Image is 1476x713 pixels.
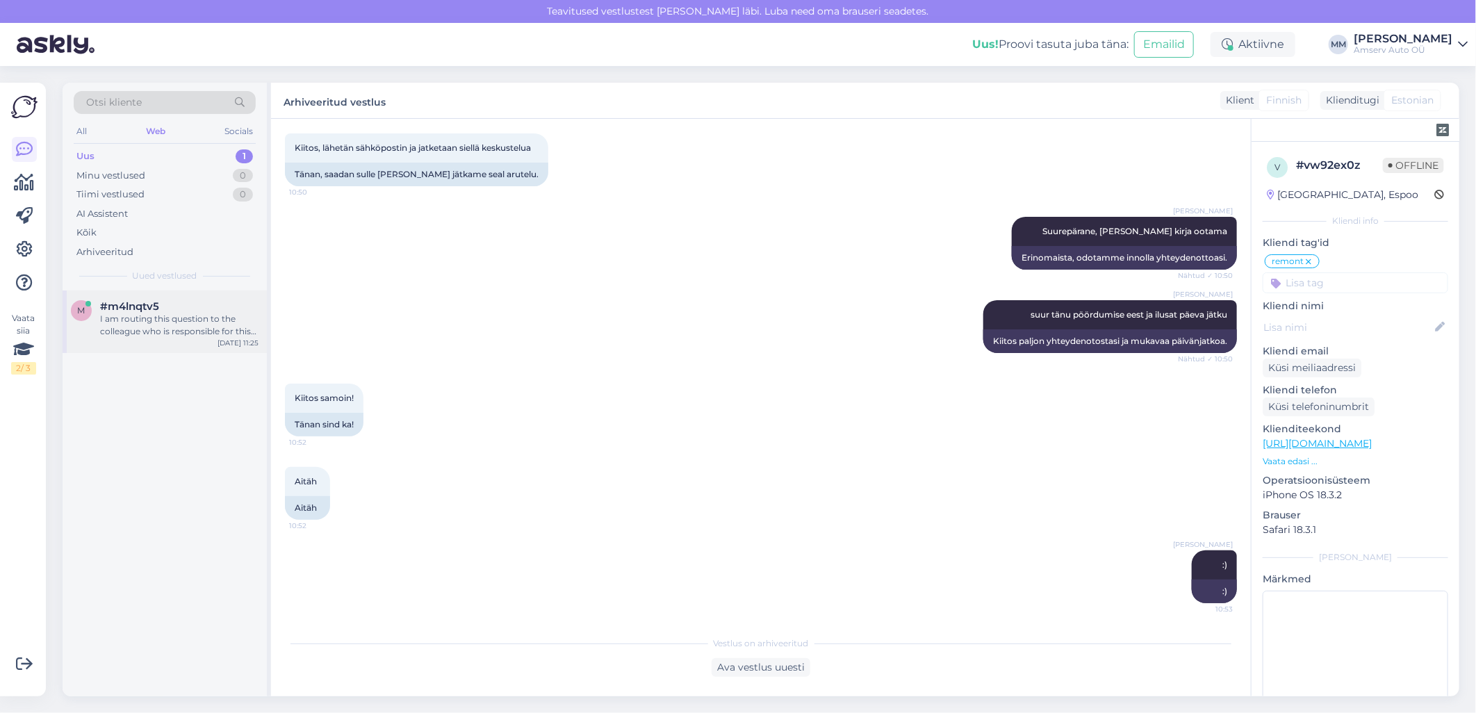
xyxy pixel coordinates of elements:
label: Arhiveeritud vestlus [284,91,386,110]
div: Küsi meiliaadressi [1263,359,1361,377]
div: Klient [1220,93,1254,108]
span: [PERSON_NAME] [1173,206,1233,216]
div: 0 [233,188,253,202]
div: Ava vestlus uuesti [712,658,810,677]
div: Uus [76,149,95,163]
a: [URL][DOMAIN_NAME] [1263,437,1372,450]
div: MM [1329,35,1348,54]
p: Brauser [1263,508,1448,523]
span: :) [1222,559,1227,570]
p: Vaata edasi ... [1263,455,1448,468]
span: Estonian [1391,93,1434,108]
span: #m4lnqtv5 [100,300,159,313]
div: [DATE] 11:25 [218,338,259,348]
span: Kiitos, lähetän sähköpostin ja jatketaan siellä keskustelua [295,142,531,153]
p: Klienditeekond [1263,422,1448,436]
button: Emailid [1134,31,1194,58]
span: [PERSON_NAME] [1173,539,1233,550]
div: Erinomaista, odotamme innolla yhteydenottoasi. [1012,246,1237,270]
p: Kliendi tag'id [1263,236,1448,250]
span: Offline [1383,158,1444,173]
div: AI Assistent [76,207,128,221]
span: Nähtud ✓ 10:50 [1178,270,1233,281]
p: Kliendi nimi [1263,299,1448,313]
div: 1 [236,149,253,163]
div: I am routing this question to the colleague who is responsible for this topic. The reply might ta... [100,313,259,338]
p: Safari 18.3.1 [1263,523,1448,537]
div: Tänan sind ka! [285,413,363,436]
div: [PERSON_NAME] [1354,33,1452,44]
span: 10:52 [289,437,341,448]
div: Arhiveeritud [76,245,133,259]
div: Küsi telefoninumbrit [1263,398,1375,416]
img: Askly Logo [11,94,38,120]
span: suur tänu pöördumise eest ja ilusat päeva jätku [1031,309,1227,320]
span: Aitäh [295,476,317,486]
span: m [78,305,85,315]
p: Kliendi telefon [1263,383,1448,398]
div: Kiitos paljon yhteydenotostasi ja mukavaa päivänjatkoa. [983,329,1237,353]
div: Web [143,122,168,140]
div: [GEOGRAPHIC_DATA], Espoo [1267,188,1418,202]
span: [PERSON_NAME] [1173,289,1233,300]
span: 10:53 [1181,604,1233,614]
div: Klienditugi [1320,93,1379,108]
span: 10:50 [289,187,341,197]
div: Amserv Auto OÜ [1354,44,1452,56]
div: Socials [222,122,256,140]
div: Tänan, saadan sulle [PERSON_NAME] jätkame seal arutelu. [285,163,548,186]
div: :) [1192,580,1237,603]
p: Operatsioonisüsteem [1263,473,1448,488]
b: Uus! [972,38,999,51]
input: Lisa nimi [1263,320,1432,335]
div: 0 [233,169,253,183]
div: Kliendi info [1263,215,1448,227]
div: Kõik [76,226,97,240]
a: [PERSON_NAME]Amserv Auto OÜ [1354,33,1468,56]
span: Uued vestlused [133,270,197,282]
div: Tiimi vestlused [76,188,145,202]
div: Aitäh [285,496,330,520]
span: Finnish [1266,93,1302,108]
span: remont [1272,257,1304,265]
div: # vw92ex0z [1296,157,1383,174]
span: Nähtud ✓ 10:50 [1178,354,1233,364]
div: All [74,122,90,140]
div: Minu vestlused [76,169,145,183]
div: Proovi tasuta juba täna: [972,36,1129,53]
div: [PERSON_NAME] [1263,551,1448,564]
span: 10:52 [289,521,341,531]
input: Lisa tag [1263,272,1448,293]
p: Märkmed [1263,572,1448,587]
div: Aktiivne [1211,32,1295,57]
div: Vaata siia [11,312,36,375]
img: zendesk [1436,124,1449,136]
span: Vestlus on arhiveeritud [714,637,809,650]
div: 2 / 3 [11,362,36,375]
span: Otsi kliente [86,95,142,110]
p: Kliendi email [1263,344,1448,359]
span: Kiitos samoin! [295,393,354,403]
span: v [1274,162,1280,172]
p: iPhone OS 18.3.2 [1263,488,1448,502]
span: Suurepärane, [PERSON_NAME] kirja ootama [1042,226,1227,236]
